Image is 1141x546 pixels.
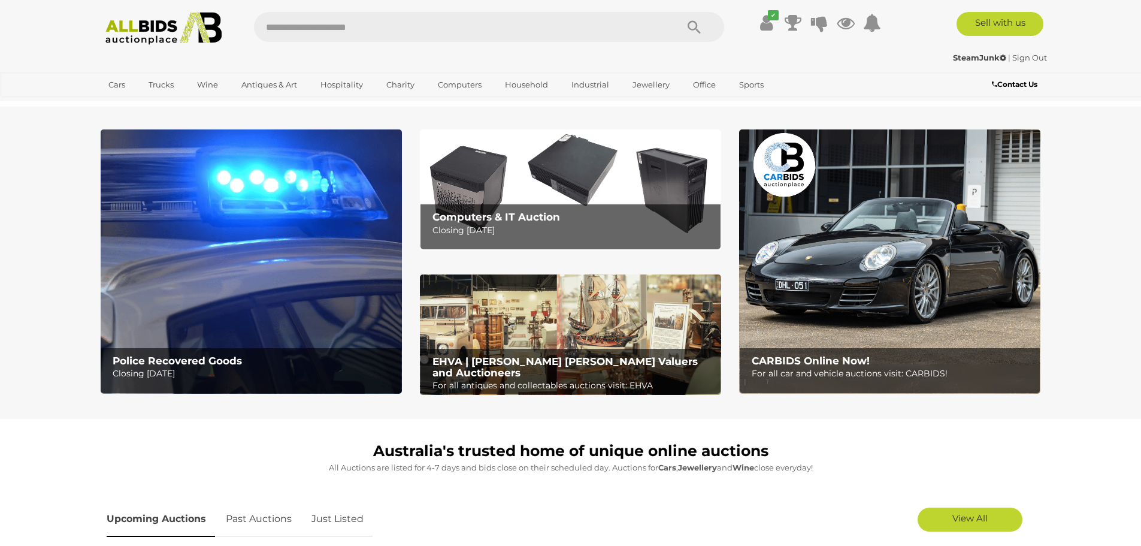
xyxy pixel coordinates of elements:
a: View All [918,508,1022,532]
a: Sell with us [957,12,1043,36]
b: Computers & IT Auction [432,211,560,223]
p: For all car and vehicle auctions visit: CARBIDS! [752,366,1034,381]
a: Industrial [564,75,617,95]
img: Computers & IT Auction [420,129,721,250]
a: Just Listed [302,502,373,537]
img: Police Recovered Goods [101,129,402,394]
a: Past Auctions [217,502,301,537]
a: Sports [731,75,771,95]
img: Allbids.com.au [99,12,229,45]
img: CARBIDS Online Now! [739,129,1040,394]
a: CARBIDS Online Now! CARBIDS Online Now! For all car and vehicle auctions visit: CARBIDS! [739,129,1040,394]
strong: Jewellery [678,463,717,472]
a: Computers & IT Auction Computers & IT Auction Closing [DATE] [420,129,721,250]
a: [GEOGRAPHIC_DATA] [101,95,201,114]
b: Police Recovered Goods [113,355,242,367]
a: Cars [101,75,133,95]
strong: Cars [658,463,676,472]
a: EHVA | Evans Hastings Valuers and Auctioneers EHVA | [PERSON_NAME] [PERSON_NAME] Valuers and Auct... [420,274,721,396]
strong: Wine [733,463,754,472]
p: For all antiques and collectables auctions visit: EHVA [432,378,715,393]
a: Sign Out [1012,53,1047,62]
a: Household [497,75,556,95]
p: Closing [DATE] [113,366,395,381]
a: Trucks [141,75,181,95]
b: CARBIDS Online Now! [752,355,870,367]
span: View All [952,512,988,524]
a: Office [685,75,724,95]
i: ✔ [768,10,779,20]
a: Hospitality [313,75,371,95]
a: Contact Us [992,78,1040,91]
a: ✔ [758,12,776,34]
b: Contact Us [992,80,1037,89]
a: Upcoming Auctions [107,502,215,537]
a: Computers [430,75,489,95]
a: SteamJunk [953,53,1008,62]
a: Police Recovered Goods Police Recovered Goods Closing [DATE] [101,129,402,394]
p: All Auctions are listed for 4-7 days and bids close on their scheduled day. Auctions for , and cl... [107,461,1035,475]
b: EHVA | [PERSON_NAME] [PERSON_NAME] Valuers and Auctioneers [432,355,698,379]
a: Antiques & Art [234,75,305,95]
a: Wine [189,75,226,95]
img: EHVA | Evans Hastings Valuers and Auctioneers [420,274,721,396]
a: Jewellery [625,75,677,95]
p: Closing [DATE] [432,223,715,238]
strong: SteamJunk [953,53,1006,62]
span: | [1008,53,1010,62]
button: Search [664,12,724,42]
a: Charity [379,75,422,95]
h1: Australia's trusted home of unique online auctions [107,443,1035,460]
